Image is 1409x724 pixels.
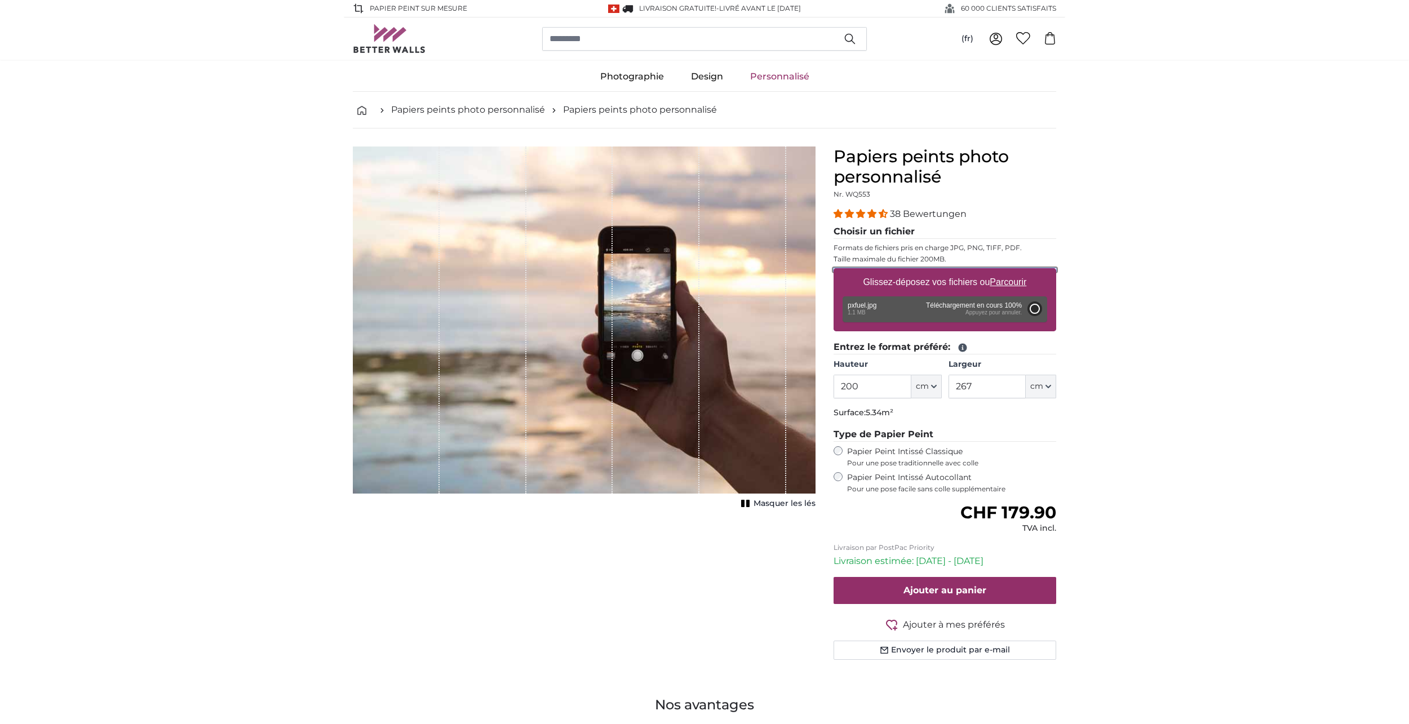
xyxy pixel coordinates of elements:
[353,696,1056,714] h3: Nos avantages
[960,502,1056,523] span: CHF 179.90
[563,103,717,117] a: Papiers peints photo personnalisé
[890,208,967,219] span: 38 Bewertungen
[677,62,737,91] a: Design
[847,485,1056,494] span: Pour une pose facile sans colle supplémentaire
[949,359,1056,370] label: Largeur
[834,641,1056,660] button: Envoyer le produit par e-mail
[834,543,1056,552] p: Livraison par PostPac Priority
[834,146,1056,187] h1: Papiers peints photo personnalisé
[834,554,1056,568] p: Livraison estimée: [DATE] - [DATE]
[834,340,1056,354] legend: Entrez le format préféré:
[353,146,816,512] div: 1 of 1
[903,618,1005,632] span: Ajouter à mes préférés
[834,577,1056,604] button: Ajouter au panier
[866,407,893,417] span: 5.34m²
[353,92,1056,128] nav: breadcrumbs
[952,29,982,49] button: (fr)
[370,3,467,14] span: Papier peint sur mesure
[1030,381,1043,392] span: cm
[834,225,1056,239] legend: Choisir un fichier
[1026,375,1056,398] button: cm
[639,4,716,12] span: Livraison GRATUITE!
[716,4,801,12] span: -
[834,255,1056,264] p: Taille maximale du fichier 200MB.
[754,498,816,509] span: Masquer les lés
[587,62,677,91] a: Photographie
[911,375,942,398] button: cm
[719,4,801,12] span: Livré avant le [DATE]
[834,407,1056,419] p: Surface:
[353,24,426,53] img: Betterwalls
[990,277,1027,287] u: Parcourir
[391,103,545,117] a: Papiers peints photo personnalisé
[859,271,1031,294] label: Glissez-déposez vos fichiers ou
[608,5,619,13] img: Suisse
[834,428,1056,442] legend: Type de Papier Peint
[834,359,941,370] label: Hauteur
[834,208,890,219] span: 4.34 stars
[834,190,870,198] span: Nr. WQ553
[960,523,1056,534] div: TVA incl.
[737,62,823,91] a: Personnalisé
[847,459,1056,468] span: Pour une pose traditionnelle avec colle
[847,472,1056,494] label: Papier Peint Intissé Autocollant
[834,243,1056,252] p: Formats de fichiers pris en charge JPG, PNG, TIFF, PDF.
[961,3,1056,14] span: 60 000 CLIENTS SATISFAITS
[916,381,929,392] span: cm
[834,618,1056,632] button: Ajouter à mes préférés
[903,585,986,596] span: Ajouter au panier
[738,496,816,512] button: Masquer les lés
[847,446,1056,468] label: Papier Peint Intissé Classique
